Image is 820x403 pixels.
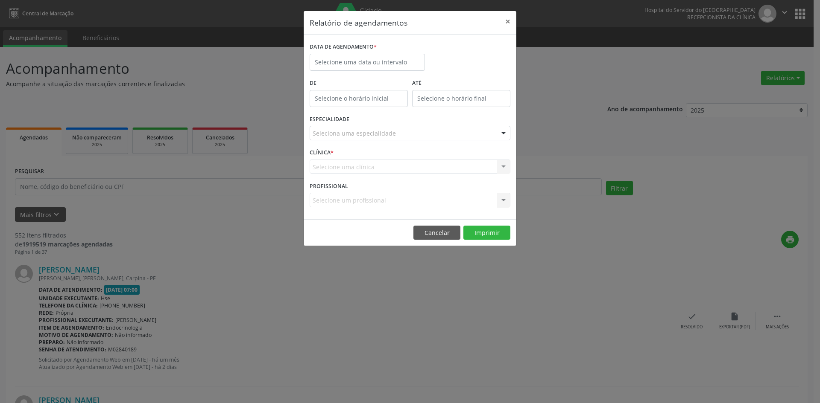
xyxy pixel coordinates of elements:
label: De [310,77,408,90]
button: Close [499,11,516,32]
label: ATÉ [412,77,510,90]
span: Seleciona uma especialidade [313,129,396,138]
input: Selecione o horário inicial [310,90,408,107]
label: CLÍNICA [310,146,334,159]
input: Selecione o horário final [412,90,510,107]
h5: Relatório de agendamentos [310,17,407,28]
button: Imprimir [463,226,510,240]
label: PROFISSIONAL [310,180,348,193]
label: DATA DE AGENDAMENTO [310,41,377,54]
input: Selecione uma data ou intervalo [310,54,425,71]
button: Cancelar [413,226,460,240]
label: ESPECIALIDADE [310,113,349,126]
